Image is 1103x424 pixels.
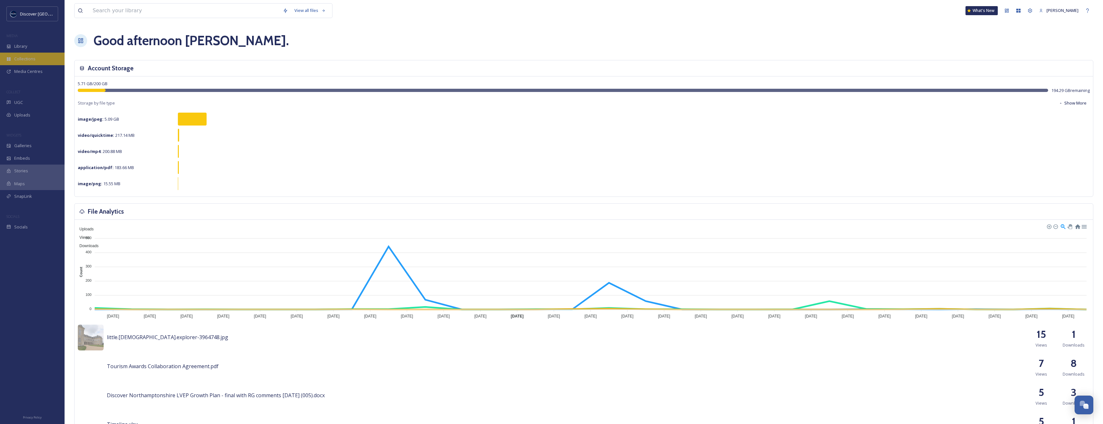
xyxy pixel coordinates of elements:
[107,314,119,318] tspan: [DATE]
[86,278,91,282] tspan: 200
[1072,327,1076,342] h2: 1
[621,314,634,318] tspan: [DATE]
[78,81,107,86] span: 5.71 GB / 200 GB
[1036,342,1047,348] span: Views
[89,307,91,311] tspan: 0
[291,314,303,318] tspan: [DATE]
[88,207,124,216] h3: File Analytics
[1063,371,1085,377] span: Downloads
[1051,87,1090,94] span: 194.29 GB remaining
[89,4,280,18] input: Search your library
[364,314,376,318] tspan: [DATE]
[1039,356,1044,371] h2: 7
[1025,314,1037,318] tspan: [DATE]
[1036,400,1047,406] span: Views
[94,31,289,50] h1: Good afternoon [PERSON_NAME] .
[14,193,32,199] span: SnapLink
[805,314,817,318] tspan: [DATE]
[78,181,120,187] span: 15.55 MB
[88,64,134,73] h3: Account Storage
[14,224,28,230] span: Socials
[10,11,17,17] img: Untitled%20design%20%282%29.png
[548,314,560,318] tspan: [DATE]
[78,116,104,122] strong: image/jpeg :
[1060,223,1066,229] div: Selection Zoom
[1070,356,1077,371] h2: 8
[23,415,42,419] span: Privacy Policy
[695,314,707,318] tspan: [DATE]
[86,250,91,254] tspan: 400
[14,155,30,161] span: Embeds
[107,334,228,341] span: little.[DEMOGRAPHIC_DATA].explorer-3964748.jpg
[144,314,156,318] tspan: [DATE]
[217,314,230,318] tspan: [DATE]
[915,314,927,318] tspan: [DATE]
[78,148,102,154] strong: video/mp4 :
[14,181,25,187] span: Maps
[107,392,325,399] span: Discover Northamptonshire LVEP Growth Plan - final with RG comments [DATE] (005).docx
[14,112,30,118] span: Uploads
[291,4,329,17] a: View all files
[14,43,27,49] span: Library
[23,413,42,421] a: Privacy Policy
[78,116,119,122] span: 5.09 GB
[86,236,91,239] tspan: 500
[78,132,135,138] span: 217.14 MB
[1047,7,1078,13] span: [PERSON_NAME]
[6,214,19,219] span: SOCIALS
[1081,223,1087,229] div: Menu
[1056,97,1090,109] button: Show More
[79,267,83,277] text: Count
[14,56,36,62] span: Collections
[78,148,122,154] span: 200.88 MB
[78,181,102,187] strong: image/png :
[438,314,450,318] tspan: [DATE]
[511,314,524,318] tspan: [DATE]
[731,314,744,318] tspan: [DATE]
[75,235,90,240] span: Views
[107,363,219,370] span: Tourism Awards Collaboration Agreement.pdf
[1062,314,1074,318] tspan: [DATE]
[401,314,413,318] tspan: [DATE]
[1075,223,1080,229] div: Reset Zoom
[474,314,486,318] tspan: [DATE]
[14,143,32,149] span: Galleries
[585,314,597,318] tspan: [DATE]
[327,314,340,318] tspan: [DATE]
[180,314,193,318] tspan: [DATE]
[78,165,134,170] span: 183.66 MB
[1036,371,1047,377] span: Views
[1037,327,1046,342] h2: 15
[1038,385,1044,400] h2: 5
[989,314,1001,318] tspan: [DATE]
[14,99,23,106] span: UGC
[78,100,115,106] span: Storage by file type
[768,314,781,318] tspan: [DATE]
[1075,396,1093,414] button: Open Chat
[6,133,21,137] span: WIDGETS
[952,314,964,318] tspan: [DATE]
[1067,224,1071,228] div: Panning
[1036,4,1082,17] a: [PERSON_NAME]
[6,89,20,94] span: COLLECT
[965,6,998,15] a: What's New
[878,314,891,318] tspan: [DATE]
[78,325,104,350] img: 08e13fe0-4756-4873-b347-b7f3e7fb7860.jpg
[1063,342,1085,348] span: Downloads
[86,264,91,268] tspan: 300
[78,132,114,138] strong: video/quicktime :
[658,314,670,318] tspan: [DATE]
[78,165,114,170] strong: application/pdf :
[75,227,94,231] span: Uploads
[14,68,43,75] span: Media Centres
[6,33,18,38] span: MEDIA
[254,314,266,318] tspan: [DATE]
[1053,224,1057,228] div: Zoom Out
[20,11,79,17] span: Discover [GEOGRAPHIC_DATA]
[1063,400,1085,406] span: Downloads
[1071,385,1077,400] h2: 3
[75,244,98,248] span: Downloads
[842,314,854,318] tspan: [DATE]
